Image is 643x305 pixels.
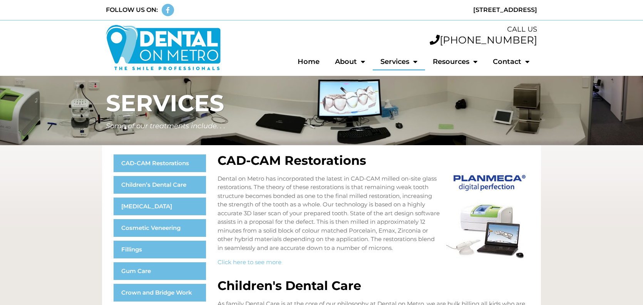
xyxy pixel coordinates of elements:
a: Click here to see more [218,258,281,266]
a: [MEDICAL_DATA] [114,198,206,215]
nav: Menu [229,53,537,70]
a: Resources [425,53,485,70]
a: Gum Care [114,262,206,280]
h1: SERVICES [106,92,537,115]
div: CALL US [229,24,537,35]
p: Dental on Metro has incorporated the latest in CAD-CAM milled on-site glass restorations. The the... [218,174,529,253]
div: FOLLOW US ON: [106,5,158,15]
h2: Children's Dental Care [218,280,529,292]
a: CAD-CAM Restorations [114,154,206,172]
a: Children’s Dental Care [114,176,206,194]
h5: Some of our treatments include. . . [106,122,537,129]
h2: CAD-CAM Restorations [218,154,529,167]
a: Services [373,53,425,70]
a: Home [290,53,327,70]
a: Fillings [114,241,206,258]
a: About [327,53,373,70]
a: Contact [485,53,537,70]
a: Cosmetic Veneering [114,219,206,237]
a: Crown and Bridge Work [114,284,206,302]
div: [STREET_ADDRESS] [325,5,537,15]
a: [PHONE_NUMBER] [430,34,537,46]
